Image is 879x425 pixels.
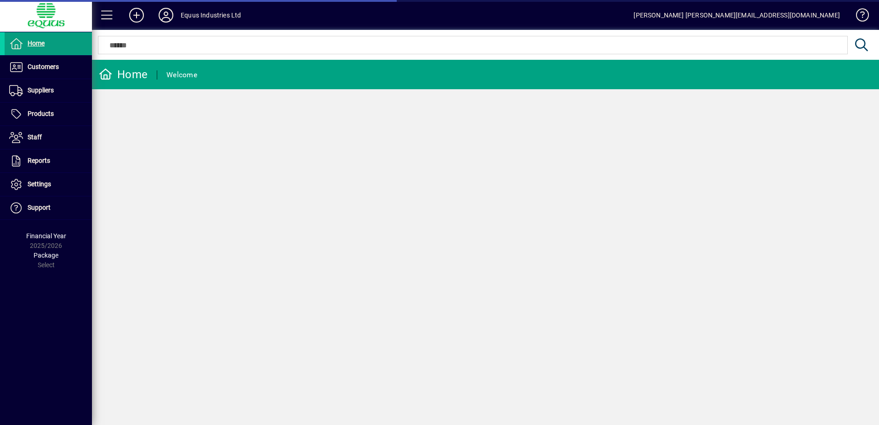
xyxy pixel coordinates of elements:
div: Home [99,67,148,82]
a: Knowledge Base [849,2,868,32]
span: Suppliers [28,86,54,94]
button: Add [122,7,151,23]
div: Welcome [166,68,197,82]
div: [PERSON_NAME] [PERSON_NAME][EMAIL_ADDRESS][DOMAIN_NAME] [634,8,840,23]
button: Profile [151,7,181,23]
span: Support [28,204,51,211]
div: Equus Industries Ltd [181,8,241,23]
span: Home [28,40,45,47]
a: Customers [5,56,92,79]
a: Reports [5,149,92,172]
span: Settings [28,180,51,188]
span: Financial Year [26,232,66,240]
span: Customers [28,63,59,70]
a: Suppliers [5,79,92,102]
a: Products [5,103,92,126]
span: Staff [28,133,42,141]
span: Reports [28,157,50,164]
a: Settings [5,173,92,196]
span: Package [34,252,58,259]
a: Support [5,196,92,219]
span: Products [28,110,54,117]
a: Staff [5,126,92,149]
